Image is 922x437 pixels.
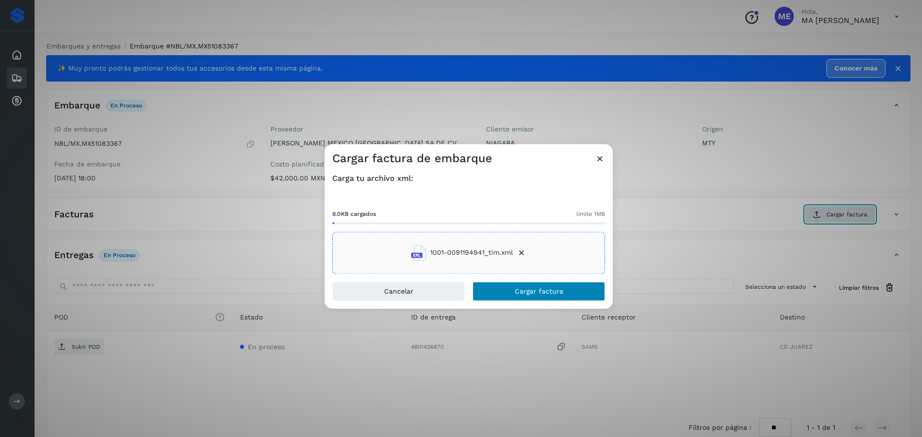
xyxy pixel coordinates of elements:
[473,282,605,301] button: Cargar factura
[515,288,563,295] span: Cargar factura
[576,210,605,218] span: límite 1MB
[332,210,376,218] span: 8.0KB cargados
[384,288,413,295] span: Cancelar
[332,152,492,165] h3: Cargar factura de embarque
[430,248,513,258] span: 1001-0091194941_tim.xml
[332,282,465,301] button: Cancelar
[332,174,605,183] h4: Carga tu archivo xml:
